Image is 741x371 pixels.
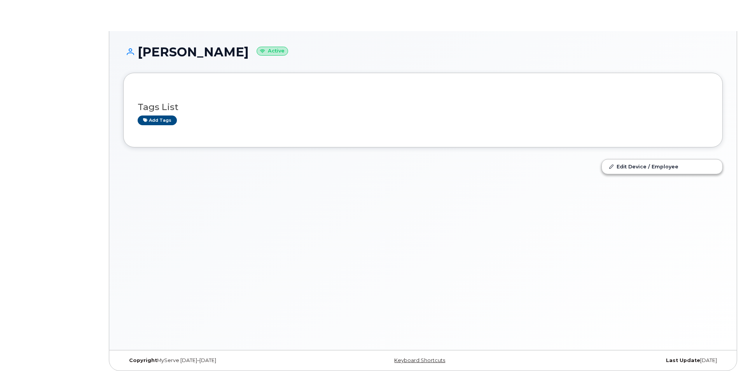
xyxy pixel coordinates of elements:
[123,357,323,364] div: MyServe [DATE]–[DATE]
[602,159,722,173] a: Edit Device / Employee
[394,357,445,363] a: Keyboard Shortcuts
[129,357,157,363] strong: Copyright
[123,45,723,59] h1: [PERSON_NAME]
[523,357,723,364] div: [DATE]
[138,102,708,112] h3: Tags List
[257,47,288,56] small: Active
[138,115,177,125] a: Add tags
[666,357,700,363] strong: Last Update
